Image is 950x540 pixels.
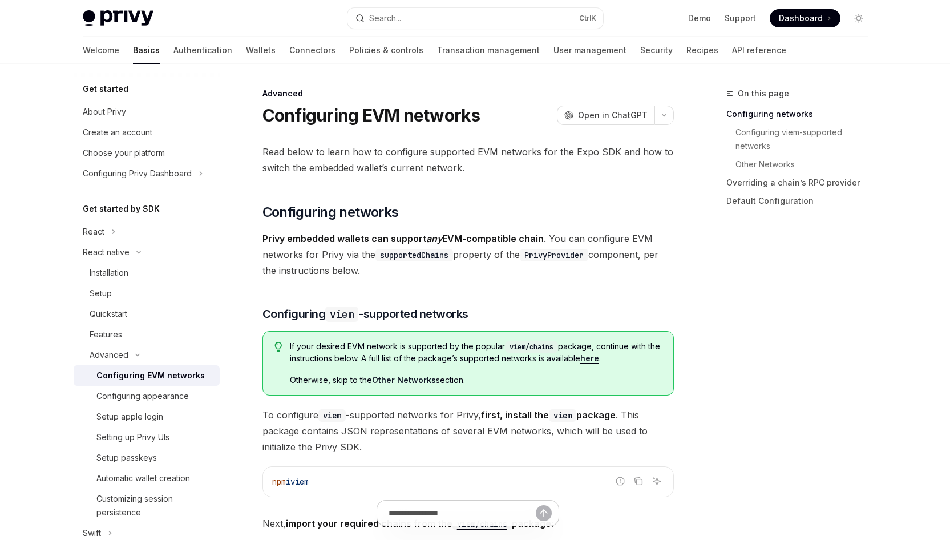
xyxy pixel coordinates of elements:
a: Setting up Privy UIs [74,427,220,448]
a: Configuring viem-supported networks [726,123,877,155]
span: viem [290,477,309,487]
span: Dashboard [779,13,823,24]
code: PrivyProvider [520,249,588,261]
div: Configuring appearance [96,389,189,403]
a: Policies & controls [349,37,423,64]
div: Advanced [90,348,128,362]
img: light logo [83,10,153,26]
button: Toggle Configuring Privy Dashboard section [74,163,220,184]
button: Toggle Advanced section [74,345,220,365]
button: Send message [536,505,552,521]
a: Demo [688,13,711,24]
div: Features [90,328,122,341]
span: Configuring -supported networks [262,306,468,322]
a: viem [318,409,346,421]
div: Setting up Privy UIs [96,430,169,444]
span: . You can configure EVM networks for Privy via the property of the component, per the instruction... [262,231,674,279]
a: Basics [133,37,160,64]
span: Otherwise, skip to the section. [290,374,661,386]
span: Ctrl K [579,14,596,23]
span: npm [272,477,286,487]
a: Transaction management [437,37,540,64]
a: Configuring appearance [74,386,220,406]
span: On this page [738,87,789,100]
div: Swift [83,526,101,540]
span: If your desired EVM network is supported by the popular package, continue with the instructions b... [290,341,661,364]
div: Setup apple login [96,410,163,424]
button: Report incorrect code [613,474,628,489]
div: About Privy [83,105,126,119]
a: viem/chains [505,341,558,351]
code: viem [318,409,346,422]
a: viem [549,409,576,421]
a: here [580,353,599,364]
a: Configuring EVM networks [74,365,220,386]
code: viem [325,307,358,322]
div: Create an account [83,126,152,139]
a: Setup apple login [74,406,220,427]
div: Configuring Privy Dashboard [83,167,192,180]
div: React [83,225,104,239]
button: Ask AI [649,474,664,489]
button: Toggle React section [74,221,220,242]
em: any [426,233,442,244]
input: Ask a question... [389,501,536,526]
button: Open in ChatGPT [557,106,654,125]
button: Toggle React native section [74,242,220,263]
button: Copy the contents from the code block [631,474,646,489]
a: Choose your platform [74,143,220,163]
a: Customizing session persistence [74,489,220,523]
a: Features [74,324,220,345]
a: User management [553,37,626,64]
a: Configuring networks [726,105,877,123]
div: Configuring EVM networks [96,369,205,382]
code: viem/chains [505,341,558,353]
a: Automatic wallet creation [74,468,220,489]
span: Configuring networks [262,203,399,221]
h5: Get started [83,82,128,96]
div: React native [83,245,130,259]
div: Search... [369,11,401,25]
a: Quickstart [74,304,220,324]
div: Setup passkeys [96,451,157,465]
code: supportedChains [375,249,453,261]
a: API reference [732,37,786,64]
a: About Privy [74,102,220,122]
a: Security [640,37,673,64]
a: Default Configuration [726,192,877,210]
div: Quickstart [90,307,127,321]
a: Other Networks [372,375,436,385]
a: Support [725,13,756,24]
span: To configure -supported networks for Privy, . This package contains JSON representations of sever... [262,407,674,455]
div: Customizing session persistence [96,492,213,519]
a: Setup passkeys [74,448,220,468]
a: Recipes [686,37,718,64]
a: Wallets [246,37,276,64]
a: Create an account [74,122,220,143]
div: Installation [90,266,128,280]
a: Welcome [83,37,119,64]
div: Setup [90,287,112,300]
strong: first, install the package [481,409,616,421]
button: Toggle dark mode [850,9,868,27]
a: Setup [74,283,220,304]
div: Choose your platform [83,146,165,160]
div: Advanced [262,88,674,99]
strong: Privy embedded wallets can support EVM-compatible chain [262,233,544,244]
a: Overriding a chain’s RPC provider [726,174,877,192]
h5: Get started by SDK [83,202,160,216]
a: Connectors [289,37,335,64]
button: Open search [347,8,603,29]
h1: Configuring EVM networks [262,105,480,126]
svg: Tip [274,342,282,352]
span: Open in ChatGPT [578,110,648,121]
a: Dashboard [770,9,840,27]
span: i [286,477,290,487]
a: Authentication [173,37,232,64]
a: Installation [74,263,220,283]
code: viem [549,409,576,422]
div: Automatic wallet creation [96,472,190,485]
a: Other Networks [726,155,877,174]
span: Read below to learn how to configure supported EVM networks for the Expo SDK and how to switch th... [262,144,674,176]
